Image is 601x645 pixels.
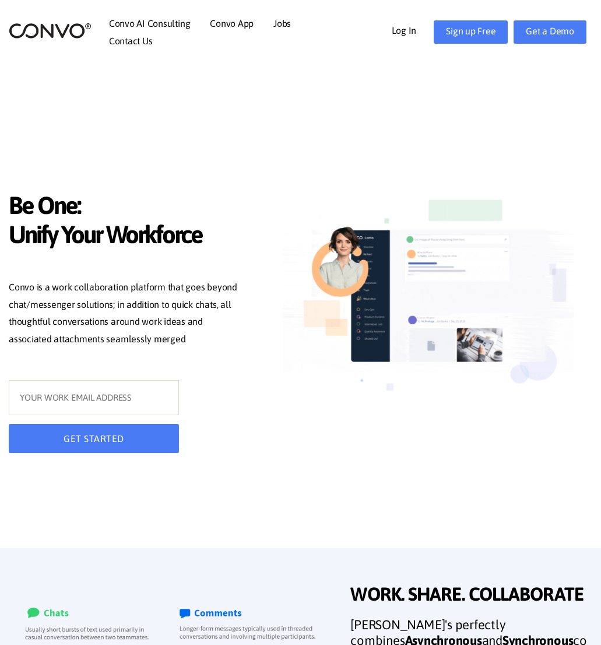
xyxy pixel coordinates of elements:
[9,279,242,351] p: Convo is a work collaboration platform that goes beyond chat/messenger solutions; in addition to ...
[9,220,242,252] span: Unify Your Workforce
[210,19,254,28] a: Convo App
[514,20,586,44] a: Get a Demo
[283,187,574,413] img: image_not_found
[392,20,434,39] a: Log In
[434,20,508,44] a: Sign up Free
[9,380,179,415] input: YOUR WORK EMAIL ADDRESS
[109,36,153,45] a: Contact Us
[9,22,92,40] img: logo_2.png
[273,19,291,28] a: Jobs
[9,424,179,453] button: GET STARTED
[9,191,242,223] span: Be One:
[109,19,190,28] a: Convo AI Consulting
[350,583,592,608] span: WORK. SHARE. COLLABORATE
